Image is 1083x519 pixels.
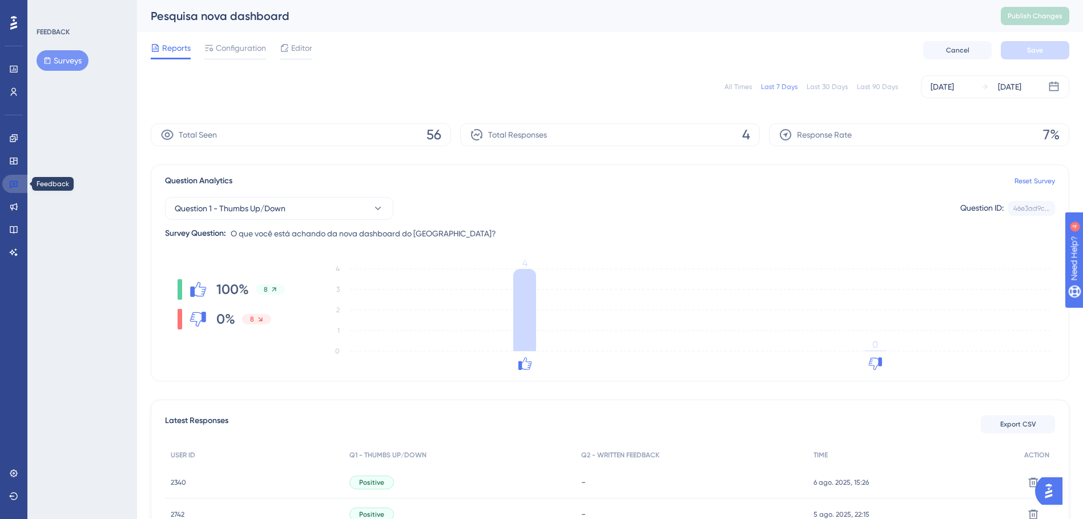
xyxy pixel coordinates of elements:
[807,82,848,91] div: Last 30 Days
[998,80,1021,94] div: [DATE]
[1014,176,1055,186] a: Reset Survey
[931,80,954,94] div: [DATE]
[37,50,88,71] button: Surveys
[264,285,268,294] span: 8
[857,82,898,91] div: Last 90 Days
[165,414,228,434] span: Latest Responses
[946,46,969,55] span: Cancel
[359,478,384,487] span: Positive
[359,510,384,519] span: Positive
[1013,204,1050,213] div: 46e3ad9c...
[171,478,186,487] span: 2340
[814,478,869,487] span: 6 ago. 2025, 15:26
[171,510,184,519] span: 2742
[336,265,340,273] tspan: 4
[250,315,254,324] span: 8
[814,510,869,519] span: 5 ago. 2025, 22:15
[1001,41,1069,59] button: Save
[426,126,441,144] span: 56
[179,128,217,142] span: Total Seen
[151,8,972,24] div: Pesquisa nova dashboard
[1024,450,1049,460] span: ACTION
[724,82,752,91] div: All Times
[162,41,191,55] span: Reports
[981,415,1055,433] button: Export CSV
[581,477,802,488] div: -
[761,82,798,91] div: Last 7 Days
[37,27,70,37] div: FEEDBACK
[336,285,340,293] tspan: 3
[1008,11,1062,21] span: Publish Changes
[1027,46,1043,55] span: Save
[488,128,547,142] span: Total Responses
[335,347,340,355] tspan: 0
[79,6,83,15] div: 4
[1000,420,1036,429] span: Export CSV
[742,126,750,144] span: 4
[960,201,1004,216] div: Question ID:
[27,3,71,17] span: Need Help?
[216,310,235,328] span: 0%
[336,306,340,314] tspan: 2
[337,327,340,335] tspan: 1
[291,41,312,55] span: Editor
[171,450,195,460] span: USER ID
[814,450,828,460] span: TIME
[231,227,496,240] span: O que você está achando da nova dashboard do [GEOGRAPHIC_DATA]?
[923,41,992,59] button: Cancel
[1043,126,1060,144] span: 7%
[522,258,528,268] tspan: 4
[175,202,285,215] span: Question 1 - Thumbs Up/Down
[216,41,266,55] span: Configuration
[872,339,878,350] tspan: 0
[797,128,852,142] span: Response Rate
[165,227,226,240] div: Survey Question:
[165,174,232,188] span: Question Analytics
[1001,7,1069,25] button: Publish Changes
[216,280,249,299] span: 100%
[349,450,426,460] span: Q1 - THUMBS UP/DOWN
[1035,474,1069,508] iframe: UserGuiding AI Assistant Launcher
[581,450,659,460] span: Q2 - WRITTEN FEEDBACK
[165,197,393,220] button: Question 1 - Thumbs Up/Down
